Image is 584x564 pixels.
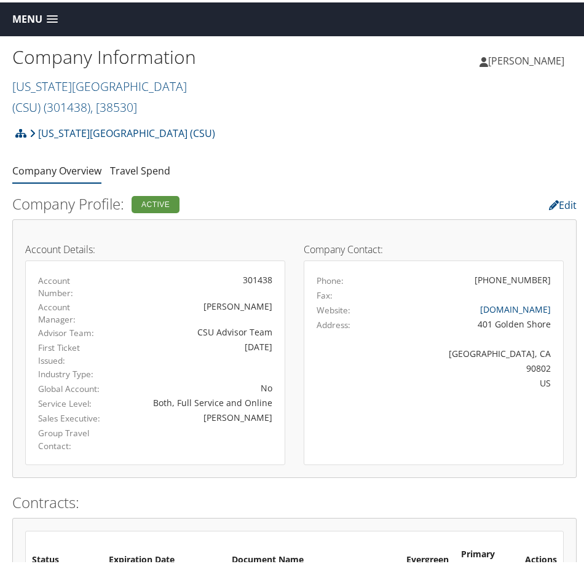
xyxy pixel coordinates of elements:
div: No [122,379,272,392]
a: Edit [549,196,577,210]
div: [PERSON_NAME] [122,297,272,310]
span: [PERSON_NAME] [488,52,564,65]
label: Account Number: [38,272,104,297]
h4: Company Contact: [304,242,564,252]
a: [DOMAIN_NAME] [480,301,551,313]
span: Menu [12,11,42,23]
label: Sales Executive: [38,410,104,422]
h1: Company Information [12,42,294,68]
label: Industry Type: [38,366,104,378]
h2: Company Profile: [12,191,382,212]
label: Service Level: [38,395,104,407]
label: Global Account: [38,380,104,393]
div: 401 Golden Shore [380,315,551,328]
a: [PERSON_NAME] [479,40,577,77]
label: Website: [317,302,350,314]
label: Phone: [317,272,344,284]
span: , [ 38530 ] [90,96,137,113]
a: Company Overview [12,162,101,175]
a: Travel Spend [110,162,170,175]
div: [PHONE_NUMBER] [475,271,551,284]
div: [PERSON_NAME] [122,409,272,421]
label: Fax: [317,287,333,299]
label: First Ticket Issued: [38,339,104,364]
div: US [380,374,551,387]
div: Both, Full Service and Online [122,394,272,407]
div: [GEOGRAPHIC_DATA], CA [380,345,551,358]
h4: Account Details: [25,242,285,252]
div: 90802 [380,359,551,372]
div: [DATE] [122,338,272,351]
label: Advisor Team: [38,324,104,337]
label: Account Manager: [38,299,104,324]
div: Active [132,194,180,211]
div: CSU Advisor Team [122,323,272,336]
a: Menu [6,7,64,27]
div: 301438 [122,271,272,284]
label: Group Travel Contact: [38,425,104,450]
span: ( 301438 ) [44,96,90,113]
a: [US_STATE][GEOGRAPHIC_DATA] (CSU) [30,119,215,143]
label: Address: [317,316,350,329]
h2: Contracts: [12,490,577,511]
a: [US_STATE][GEOGRAPHIC_DATA] (CSU) [12,76,187,113]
